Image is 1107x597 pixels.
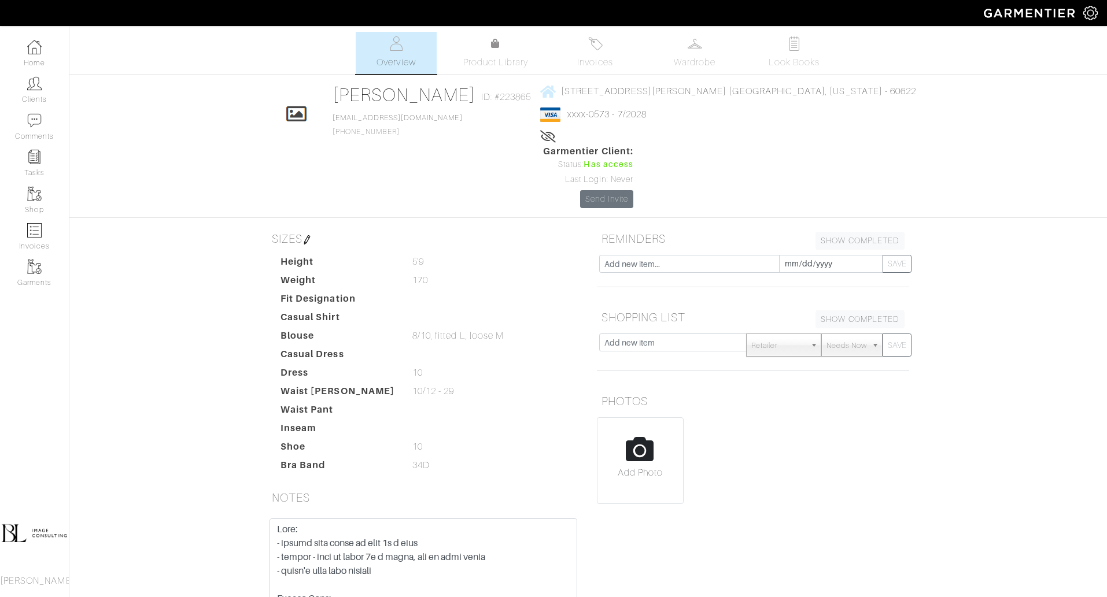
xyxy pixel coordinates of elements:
h5: SHOPPING LIST [597,306,909,329]
dt: Shoe [272,440,404,458]
img: comment-icon-a0a6a9ef722e966f86d9cbdc48e553b5cf19dbc54f86b18d962a5391bc8f6eb6.png [27,113,42,128]
input: Add new item [599,333,747,351]
span: Has access [584,158,633,171]
span: 10 [412,440,423,454]
dt: Blouse [272,329,404,347]
img: visa-934b35602734be37eb7d5d7e5dbcd2044c359bf20a24dc3361ca3fa54326a8a7.png [540,107,560,122]
a: [STREET_ADDRESS][PERSON_NAME] [GEOGRAPHIC_DATA], [US_STATE] - 60622 [540,84,916,98]
span: Wardrobe [674,55,715,69]
a: [EMAIL_ADDRESS][DOMAIN_NAME] [333,114,462,122]
dt: Dress [272,366,404,384]
dt: Waist [PERSON_NAME] [272,384,404,403]
img: gear-icon-white-bd11855cb880d31180b6d7d6211b90ccbf57a29d726f0c71d8c61bd08dd39cc2.png [1083,6,1098,20]
a: Look Books [754,32,835,74]
span: 170 [412,273,428,287]
span: 10 [412,366,423,380]
span: 34D [412,458,430,472]
img: garments-icon-b7da505a4dc4fd61783c78ac3ca0ef83fa9d6f193b1c9dc38574b1d14d53ca28.png [27,259,42,274]
span: 5'9 [412,255,424,269]
h5: NOTES [267,486,580,509]
span: Garmentier Client: [543,144,633,158]
span: 8/10, fitted L, loose M [412,329,504,343]
a: [PERSON_NAME] [333,84,475,105]
div: Last Login: Never [543,173,633,186]
img: garmentier-logo-header-white-b43fb05a5012e4ada735d5af1a66efaba907eab6374d6393d1fbf88cb4ef424d.png [978,3,1083,23]
a: Invoices [555,32,636,74]
h5: PHOTOS [597,390,909,413]
span: 10/12 - 29 [412,384,455,398]
a: Send Invite [580,190,633,208]
a: SHOW COMPLETED [816,310,905,328]
a: Wardrobe [654,32,735,74]
a: SHOW COMPLETED [816,232,905,250]
span: Look Books [769,55,820,69]
img: dashboard-icon-dbcd8f5a0b271acd01030246c82b418ddd0df26cd7fceb0bd07c9910d44c42f6.png [27,40,42,54]
dt: Height [272,255,404,273]
button: SAVE [883,333,912,357]
span: Retailer [751,334,806,357]
h5: REMINDERS [597,227,909,250]
dt: Fit Designation [272,292,404,310]
a: Product Library [455,37,536,69]
img: reminder-icon-8004d30b9f0a5d33ae49ab947aed9ed385cf756f9e5892f1edd6e32f2345188e.png [27,150,42,164]
button: SAVE [883,255,912,273]
span: Overview [377,55,415,69]
dt: Casual Shirt [272,310,404,329]
img: wardrobe-487a4870c1b7c33e795ec22d11cfc2ed9d08956e64fb3008fe2437562e282088.svg [688,36,702,51]
img: orders-27d20c2124de7fd6de4e0e44c1d41de31381a507db9b33961299e4e07d508b8c.svg [588,36,603,51]
img: pen-cf24a1663064a2ec1b9c1bd2387e9de7a2fa800b781884d57f21acf72779bad2.png [302,235,312,244]
dt: Casual Dress [272,347,404,366]
img: orders-icon-0abe47150d42831381b5fb84f609e132dff9fe21cb692f30cb5eec754e2cba89.png [27,223,42,238]
dt: Inseam [272,421,404,440]
span: Invoices [577,55,612,69]
span: [PHONE_NUMBER] [333,114,462,136]
img: basicinfo-40fd8af6dae0f16599ec9e87c0ef1c0a1fdea2edbe929e3d69a839185d80c458.svg [389,36,404,51]
img: todo-9ac3debb85659649dc8f770b8b6100bb5dab4b48dedcbae339e5042a72dfd3cc.svg [787,36,802,51]
span: ID: #223865 [481,90,532,104]
img: clients-icon-6bae9207a08558b7cb47a8932f037763ab4055f8c8b6bfacd5dc20c3e0201464.png [27,76,42,91]
dt: Bra Band [272,458,404,477]
a: xxxx-0573 - 7/2028 [567,109,647,120]
dt: Waist Pant [272,403,404,421]
h5: SIZES [267,227,580,250]
input: Add new item... [599,255,780,273]
div: Status: [543,158,633,171]
img: garments-icon-b7da505a4dc4fd61783c78ac3ca0ef83fa9d6f193b1c9dc38574b1d14d53ca28.png [27,187,42,201]
dt: Weight [272,273,404,292]
span: [STREET_ADDRESS][PERSON_NAME] [GEOGRAPHIC_DATA], [US_STATE] - 60622 [561,86,916,97]
span: Needs Now [826,334,867,357]
a: Overview [356,32,437,74]
span: Product Library [463,55,529,69]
